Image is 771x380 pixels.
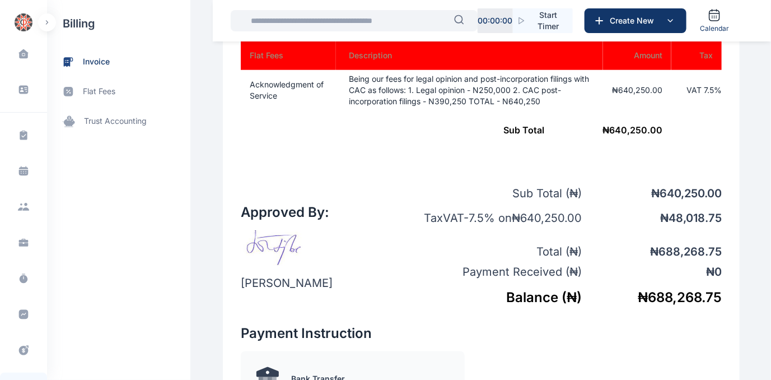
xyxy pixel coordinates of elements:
[241,70,336,110] td: Acknowledgment of Service
[582,264,722,280] p: ₦ 0
[241,230,312,266] img: signature
[671,70,722,110] td: VAT 7.5 %
[671,41,722,70] th: Tax
[386,264,582,280] p: Payment Received ( ₦ )
[47,47,190,77] a: invoice
[603,70,671,110] td: ₦640,250.00
[386,244,582,259] p: Total ( ₦ )
[603,41,671,70] th: Amount
[513,8,573,33] button: Start Timer
[478,15,512,26] p: 00 : 00 : 00
[47,106,190,136] a: trust accounting
[700,24,729,33] span: Calendar
[695,4,733,38] a: Calendar
[83,56,110,68] span: invoice
[241,325,482,342] h2: Payment Instruction
[83,86,115,98] span: flat fees
[386,289,582,307] h5: Balance ( ₦ )
[585,8,686,33] button: Create New
[532,10,564,32] span: Start Timer
[582,289,722,307] h5: ₦ 688,268.75
[386,210,582,226] p: Tax VAT - 7.5 % on ₦ 640,250.00
[503,124,544,136] span: Sub Total
[582,186,722,201] p: ₦ 640,250.00
[47,77,190,106] a: flat fees
[241,275,333,291] p: [PERSON_NAME]
[386,186,582,201] p: Sub Total ( ₦ )
[241,110,671,150] td: ₦ 640,250.00
[582,210,722,226] p: ₦ 48,018.75
[336,41,603,70] th: Description
[605,15,663,26] span: Create New
[336,70,603,110] td: Being our fees for legal opinion and post-incorporation filings with CAC as follows: 1. Legal opi...
[241,41,336,70] th: Flat Fees
[582,244,722,259] p: ₦ 688,268.75
[84,115,147,127] span: trust accounting
[241,203,333,221] h2: Approved By:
